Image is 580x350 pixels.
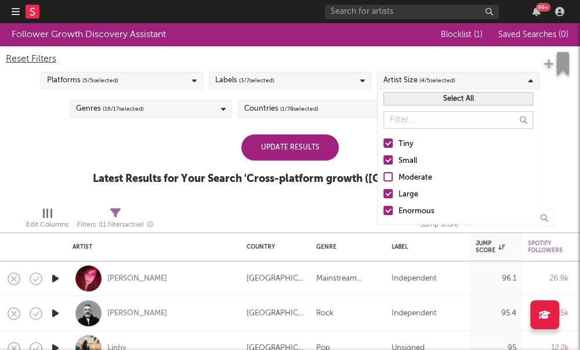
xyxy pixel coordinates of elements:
a: [PERSON_NAME] [107,308,167,319]
div: Small [398,154,533,168]
div: Jump Score [420,218,458,232]
span: ( 1 / 78 selected) [280,102,318,116]
button: Select All [383,92,533,105]
div: Genres [76,102,144,116]
div: Moderate [398,171,533,185]
div: Independent [391,307,436,320]
div: Filters(11 filters active) [77,203,154,237]
div: Rock [316,307,333,320]
div: Reset Filters [6,52,574,66]
div: 95.4 [476,307,516,320]
a: [PERSON_NAME] [107,274,167,284]
span: ( 0 ) [559,31,568,39]
button: Saved Searches (0) [495,30,568,39]
div: Enormous [398,205,533,218]
div: Genre [316,243,374,250]
div: Edit Columns [26,203,68,237]
div: [GEOGRAPHIC_DATA] [246,272,304,286]
div: Follower Growth Discovery Assistant [12,28,166,42]
div: [GEOGRAPHIC_DATA] [246,307,304,320]
div: Tiny [398,137,533,151]
div: 96.1 [476,272,516,286]
div: Labels [215,74,274,87]
div: Artist [72,243,229,250]
span: Blocklist [441,31,483,39]
input: Search for artists [325,5,499,19]
div: Countries [244,102,318,116]
div: Country [246,243,299,250]
div: 7.45k [528,307,568,320]
div: 26.9k [528,272,568,286]
div: Mainstream Electronic [316,272,380,286]
span: ( 4 / 5 selected) [419,74,455,87]
div: Edit Columns [26,218,68,232]
div: Update Results [241,134,339,161]
div: 99 + [536,3,550,12]
span: ( 1 ) [474,31,483,39]
div: Independent [391,272,436,286]
span: Saved Searches [498,31,568,39]
div: Spotify Followers [528,240,563,254]
button: 99+ [532,7,541,16]
input: Filter... [383,111,533,129]
div: Latest Results for Your Search ' Cross-platform growth ([GEOGRAPHIC_DATA]) ' [93,172,487,186]
div: Large [398,188,533,202]
div: Platforms [47,74,118,87]
div: Jump Score [476,240,505,254]
span: ( 16 / 17 selected) [103,102,144,116]
div: Label [391,243,458,250]
span: ( 3 / 7 selected) [239,74,274,87]
div: Filters [77,218,154,232]
span: ( 5 / 5 selected) [82,74,118,87]
span: ( 11 filters active) [99,222,144,228]
div: Artist Size [383,74,455,87]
